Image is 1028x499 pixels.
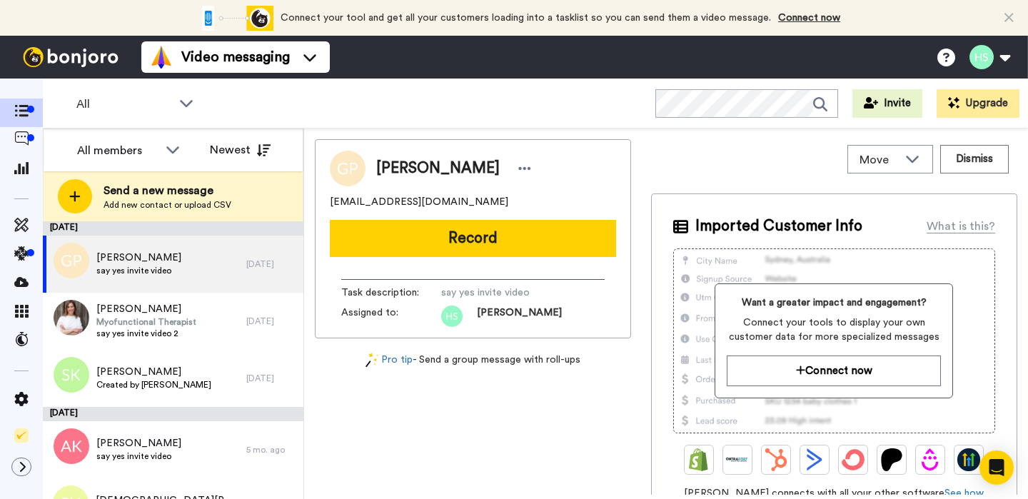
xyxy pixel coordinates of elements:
img: bj-logo-header-white.svg [17,47,124,67]
span: say yes invite video [96,450,181,462]
span: Created by [PERSON_NAME] [96,379,211,390]
img: magic-wand.svg [366,353,378,368]
img: Shopify [687,448,710,471]
img: hs.png [441,306,463,327]
span: say yes invite video [441,286,577,300]
span: Add new contact or upload CSV [104,199,231,211]
img: ConvertKit [842,448,865,471]
div: [DATE] [246,316,296,327]
span: All [76,96,172,113]
span: [EMAIL_ADDRESS][DOMAIN_NAME] [330,195,508,209]
img: GoHighLevel [957,448,980,471]
img: Hubspot [765,448,787,471]
img: Patreon [880,448,903,471]
span: Connect your tools to display your own customer data for more specialized messages [727,316,941,344]
button: Newest [199,136,281,164]
span: [PERSON_NAME] [96,251,181,265]
span: [PERSON_NAME] [376,158,500,179]
img: Drip [919,448,942,471]
div: What is this? [927,218,995,235]
div: [DATE] [43,221,303,236]
div: animation [195,6,273,31]
div: - Send a group message with roll-ups [315,353,631,368]
a: Connect now [778,13,840,23]
img: ak.png [54,428,89,464]
div: [DATE] [246,258,296,270]
button: Connect now [727,356,941,386]
img: ActiveCampaign [803,448,826,471]
img: gp.png [54,243,89,278]
span: [PERSON_NAME] [96,436,181,450]
img: Checklist.svg [14,428,29,443]
span: Myofunctional Therapist [96,316,196,328]
img: sk.png [54,357,89,393]
button: Record [330,220,616,257]
img: Ontraport [726,448,749,471]
div: 5 mo. ago [246,444,296,455]
div: Open Intercom Messenger [979,450,1014,485]
span: Imported Customer Info [695,216,862,237]
span: Assigned to: [341,306,441,327]
span: [PERSON_NAME] [96,302,196,316]
span: Video messaging [181,47,290,67]
div: [DATE] [246,373,296,384]
button: Upgrade [937,89,1019,118]
img: Image of Guinevere Powers [330,151,366,186]
span: Want a greater impact and engagement? [727,296,941,310]
button: Dismiss [940,145,1009,173]
img: 981447cb-1874-4b03-a59f-76f03c815adc.jpg [54,300,89,336]
a: Pro tip [366,353,413,368]
div: All members [77,142,158,159]
a: See how [944,488,984,498]
span: say yes invite video 2 [96,328,196,339]
span: [PERSON_NAME] [96,365,211,379]
span: Connect your tool and get all your customers loading into a tasklist so you can send them a video... [281,13,771,23]
span: Task description : [341,286,441,300]
img: vm-color.svg [150,46,173,69]
span: Move [860,151,898,168]
div: [DATE] [43,407,303,421]
button: Invite [852,89,922,118]
span: say yes invite video [96,265,181,276]
span: Send a new message [104,182,231,199]
span: [PERSON_NAME] [477,306,562,327]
